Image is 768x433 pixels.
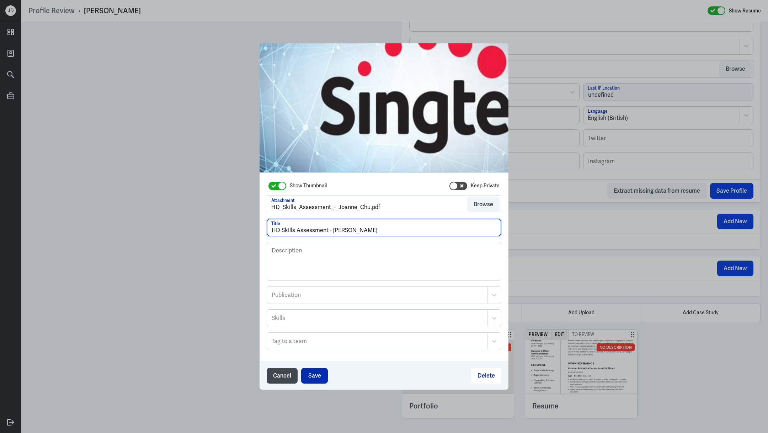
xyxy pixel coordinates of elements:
label: Keep Private [471,182,500,189]
label: Show Thumbnail [290,182,327,189]
button: Browse [467,197,500,212]
button: Save [301,368,328,384]
button: Delete [471,368,501,384]
button: Cancel [267,368,298,384]
img: HD Skills Assessment - Joanne Chu [260,30,508,172]
div: HD_Skills_Assessment_-_Joanne_Chu.pdf [271,203,380,212]
input: Title [267,219,501,236]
